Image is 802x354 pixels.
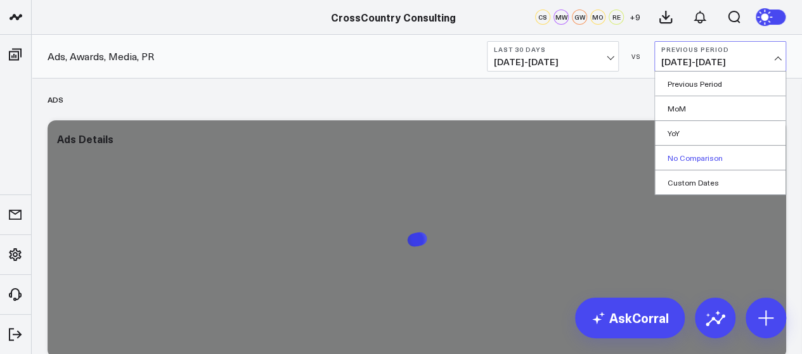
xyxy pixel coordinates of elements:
b: Previous Period [661,46,779,53]
div: Ads [48,85,63,114]
div: Ads Details [57,132,113,146]
span: + 9 [630,13,640,22]
a: Ads, Awards, Media, PR [48,49,154,63]
span: [DATE] - [DATE] [494,57,612,67]
a: No Comparison [655,146,786,170]
div: RE [609,9,624,25]
div: MO [590,9,605,25]
a: MoM [655,96,786,120]
a: Previous Period [655,72,786,96]
a: Custom Dates [655,170,786,194]
button: +9 [627,9,642,25]
button: Previous Period[DATE]-[DATE] [654,41,786,72]
button: Last 30 Days[DATE]-[DATE] [487,41,619,72]
a: CrossCountry Consulting [331,10,456,24]
a: AskCorral [575,298,685,338]
div: VS [625,53,648,60]
span: [DATE] - [DATE] [661,57,779,67]
div: MW [553,9,569,25]
div: CS [535,9,550,25]
a: YoY [655,121,786,145]
b: Last 30 Days [494,46,612,53]
div: GW [572,9,587,25]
